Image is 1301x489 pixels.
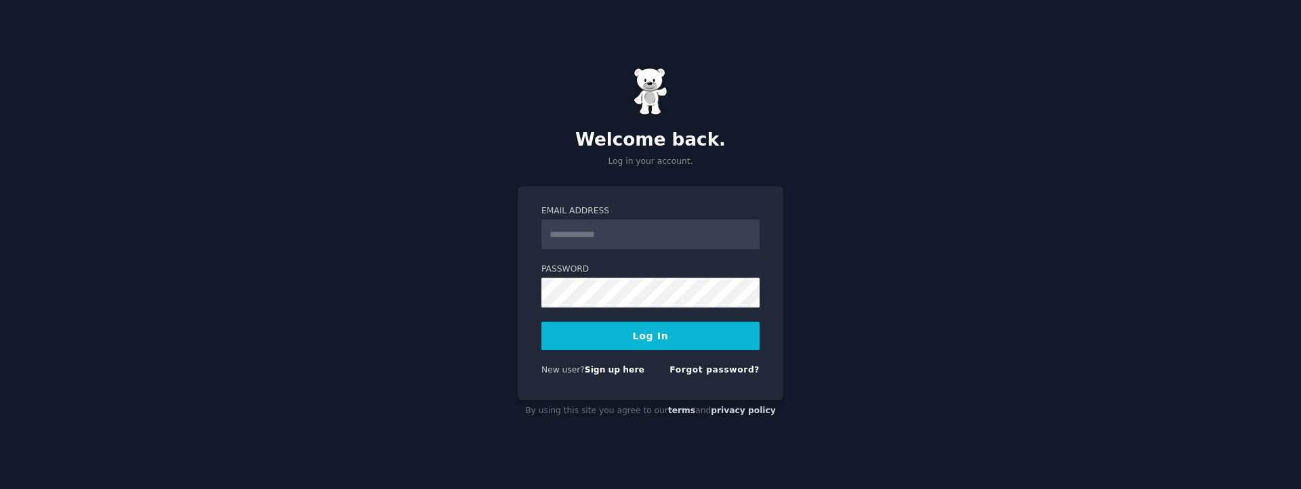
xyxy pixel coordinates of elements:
[585,365,644,375] a: Sign up here
[668,406,695,415] a: terms
[634,68,667,115] img: Gummy Bear
[541,365,585,375] span: New user?
[541,205,760,217] label: Email Address
[518,156,783,168] p: Log in your account.
[711,406,776,415] a: privacy policy
[518,129,783,151] h2: Welcome back.
[541,263,760,276] label: Password
[669,365,760,375] a: Forgot password?
[541,322,760,350] button: Log In
[518,400,783,422] div: By using this site you agree to our and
